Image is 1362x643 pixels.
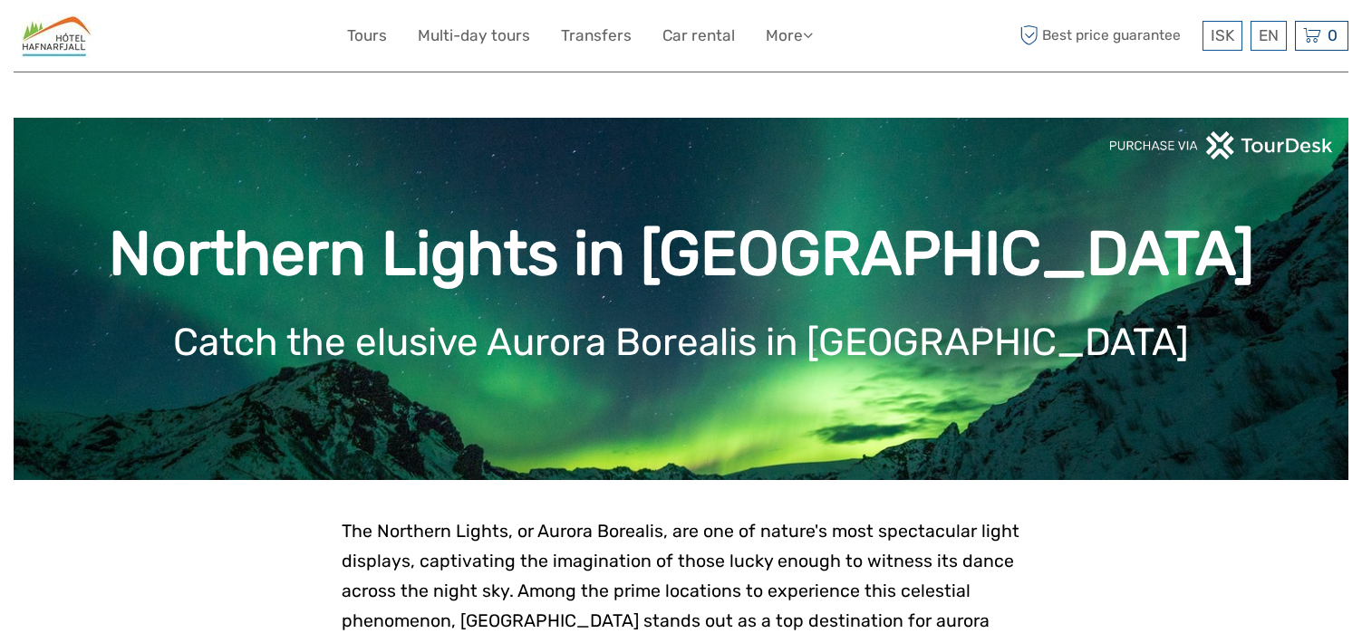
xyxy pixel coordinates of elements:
[561,23,632,49] a: Transfers
[347,23,387,49] a: Tours
[1211,26,1234,44] span: ISK
[1251,21,1287,51] div: EN
[1325,26,1340,44] span: 0
[662,23,735,49] a: Car rental
[1108,131,1335,159] img: PurchaseViaTourDeskwhite.png
[766,23,813,49] a: More
[41,320,1321,365] h1: Catch the elusive Aurora Borealis in [GEOGRAPHIC_DATA]
[418,23,530,49] a: Multi-day tours
[1015,21,1198,51] span: Best price guarantee
[41,217,1321,291] h1: Northern Lights in [GEOGRAPHIC_DATA]
[14,14,100,58] img: 818-4b6ca149-5b89-4924-8e56-865dfacf5c71_logo_small.jpg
